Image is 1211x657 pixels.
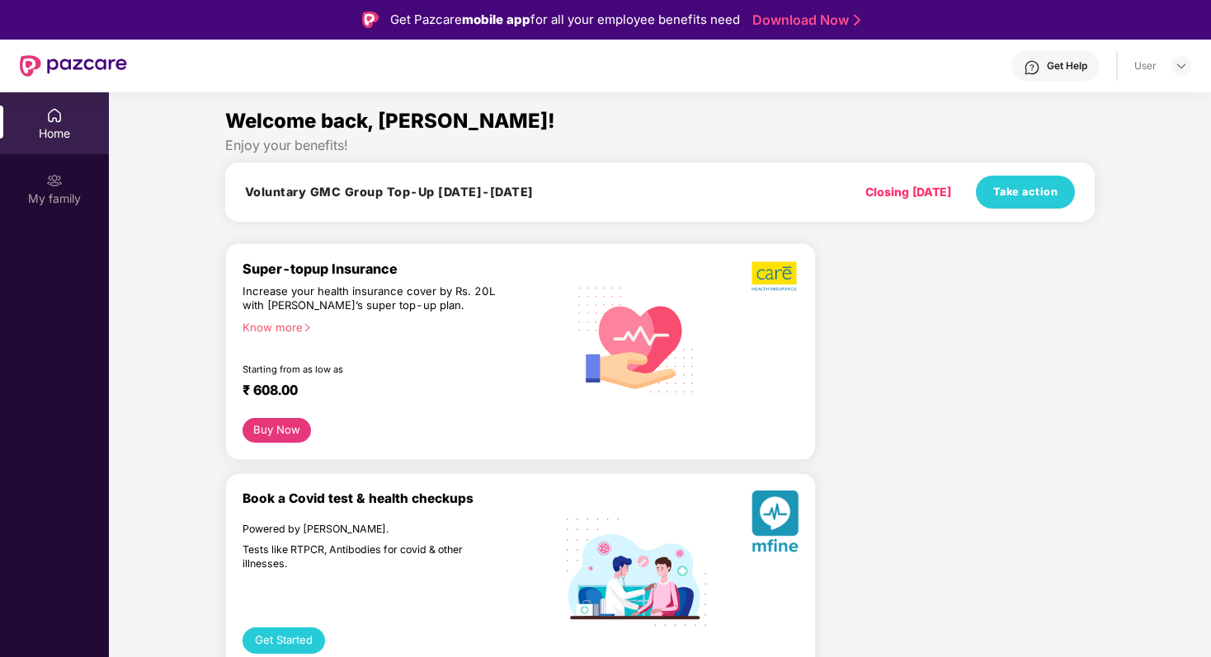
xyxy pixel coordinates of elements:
span: Take action [993,184,1058,200]
div: Book a Covid test & health checkups [243,490,567,506]
strong: mobile app [462,12,530,27]
div: Closing [DATE] [865,183,951,201]
img: svg+xml;base64,PHN2ZyB4bWxucz0iaHR0cDovL3d3dy53My5vcmcvMjAwMC9zdmciIHhtbG5zOnhsaW5rPSJodHRwOi8vd3... [752,490,799,559]
button: Take action [976,176,1075,209]
div: Starting from as low as [243,364,497,375]
div: Know more [243,321,557,332]
img: New Pazcare Logo [20,55,127,77]
img: svg+xml;base64,PHN2ZyBpZD0iSG9tZSIgeG1sbnM9Imh0dHA6Ly93d3cudzMub3JnLzIwMDAvc3ZnIiB3aWR0aD0iMjAiIG... [46,107,63,124]
img: svg+xml;base64,PHN2ZyB4bWxucz0iaHR0cDovL3d3dy53My5vcmcvMjAwMC9zdmciIHhtbG5zOnhsaW5rPSJodHRwOi8vd3... [567,268,706,409]
div: Super-topup Insurance [243,260,567,277]
img: svg+xml;base64,PHN2ZyB3aWR0aD0iMjAiIGhlaWdodD0iMjAiIHZpZXdCb3g9IjAgMCAyMCAyMCIgZmlsbD0ibm9uZSIgeG... [46,172,63,189]
div: Increase your health insurance cover by Rs. 20L with [PERSON_NAME]’s super top-up plan. [243,284,496,313]
div: ₹ 608.00 [243,382,550,401]
div: User [1134,59,1157,73]
img: b5dec4f62d2307b9de63beb79f102df3.png [752,260,799,292]
button: Get Started [243,627,325,653]
div: Get Help [1047,59,1087,73]
button: Buy Now [243,418,311,443]
a: Download Now [752,12,855,29]
img: Logo [362,12,379,28]
div: Enjoy your benefits! [225,137,1095,154]
img: Stroke [854,12,860,29]
div: Get Pazcare for all your employee benefits need [390,10,740,30]
div: Tests like RTPCR, Antibodies for covid & other illnesses. [243,543,496,570]
img: svg+xml;base64,PHN2ZyBpZD0iRHJvcGRvd24tMzJ4MzIiIHhtbG5zPSJodHRwOi8vd3d3LnczLm9yZy8yMDAwL3N2ZyIgd2... [1175,59,1188,73]
img: svg+xml;base64,PHN2ZyB4bWxucz0iaHR0cDovL3d3dy53My5vcmcvMjAwMC9zdmciIHdpZHRoPSIxOTIiIGhlaWdodD0iMT... [567,519,706,626]
span: Welcome back, [PERSON_NAME]! [225,109,555,133]
h4: Voluntary GMC Group Top-Up [DATE]-[DATE] [245,184,534,200]
img: svg+xml;base64,PHN2ZyBpZD0iSGVscC0zMngzMiIgeG1sbnM9Imh0dHA6Ly93d3cudzMub3JnLzIwMDAvc3ZnIiB3aWR0aD... [1024,59,1040,76]
div: Powered by [PERSON_NAME]. [243,523,496,537]
span: right [303,323,312,332]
